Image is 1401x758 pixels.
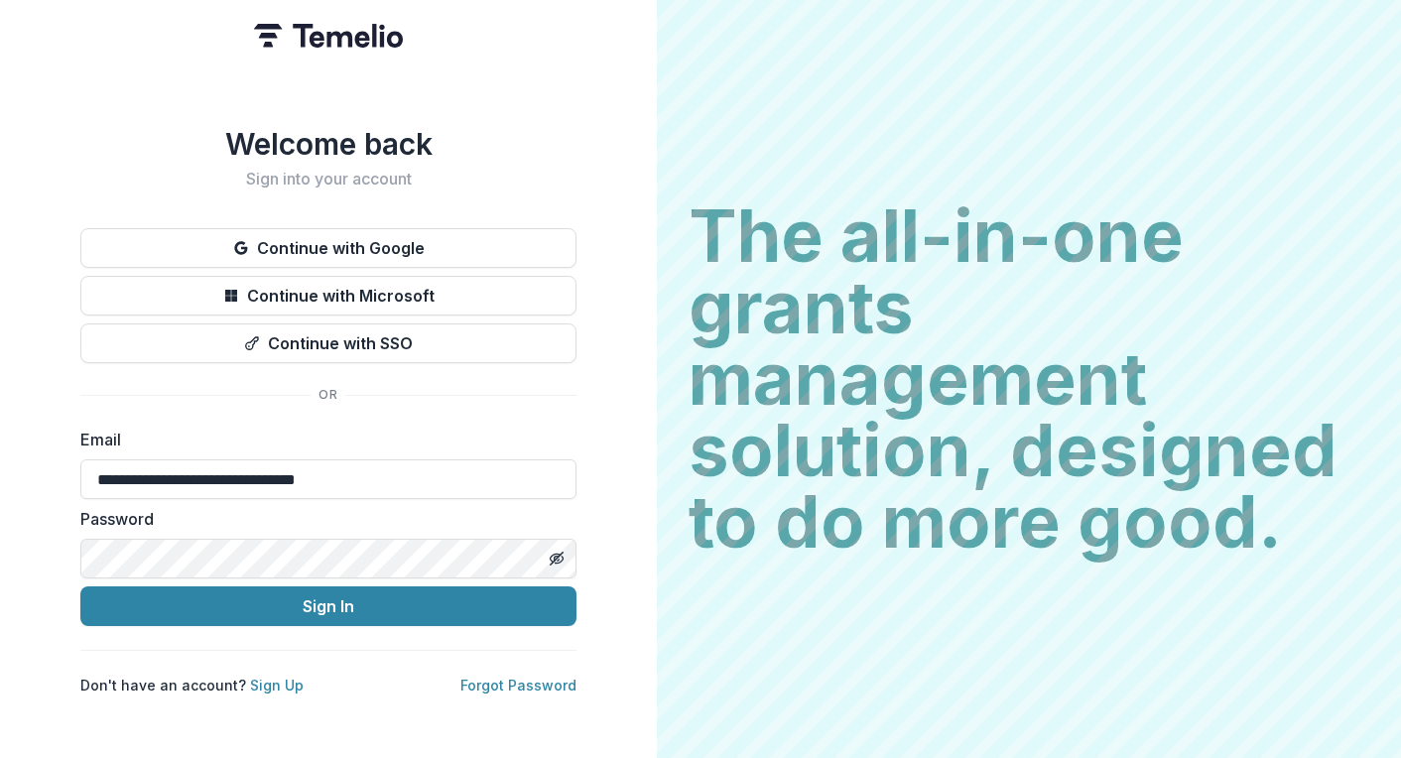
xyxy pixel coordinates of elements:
button: Toggle password visibility [541,543,573,574]
h2: Sign into your account [80,170,576,189]
button: Continue with Microsoft [80,276,576,316]
p: Don't have an account? [80,675,304,695]
img: Temelio [254,24,403,48]
a: Forgot Password [460,677,576,694]
h1: Welcome back [80,126,576,162]
a: Sign Up [250,677,304,694]
button: Continue with Google [80,228,576,268]
label: Password [80,507,565,531]
button: Continue with SSO [80,323,576,363]
button: Sign In [80,586,576,626]
label: Email [80,428,565,451]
